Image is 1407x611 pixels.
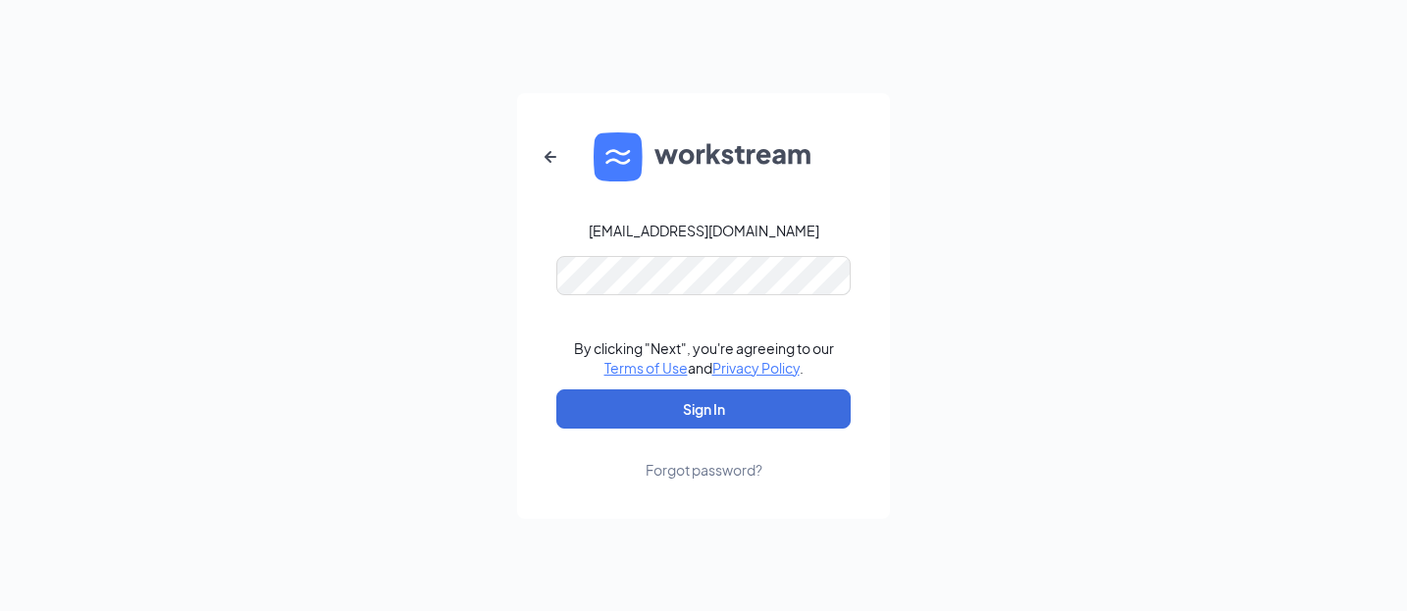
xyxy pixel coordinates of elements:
button: Sign In [556,389,851,429]
a: Privacy Policy [712,359,800,377]
div: By clicking "Next", you're agreeing to our and . [574,338,834,378]
svg: ArrowLeftNew [539,145,562,169]
div: [EMAIL_ADDRESS][DOMAIN_NAME] [589,221,819,240]
div: Forgot password? [646,460,762,480]
img: WS logo and Workstream text [594,132,813,181]
button: ArrowLeftNew [527,133,574,180]
a: Forgot password? [646,429,762,480]
a: Terms of Use [604,359,688,377]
